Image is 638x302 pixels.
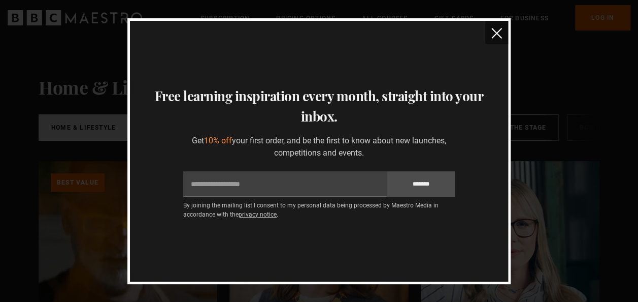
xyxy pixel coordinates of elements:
[204,136,232,145] span: 10% off
[239,211,277,218] a: privacy notice
[142,86,495,127] h3: Free learning inspiration every month, straight into your inbox.
[183,135,455,159] p: Get your first order, and be the first to know about new launches, competitions and events.
[485,21,508,44] button: close
[183,201,455,219] p: By joining the mailing list I consent to my personal data being processed by Maestro Media in acc...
